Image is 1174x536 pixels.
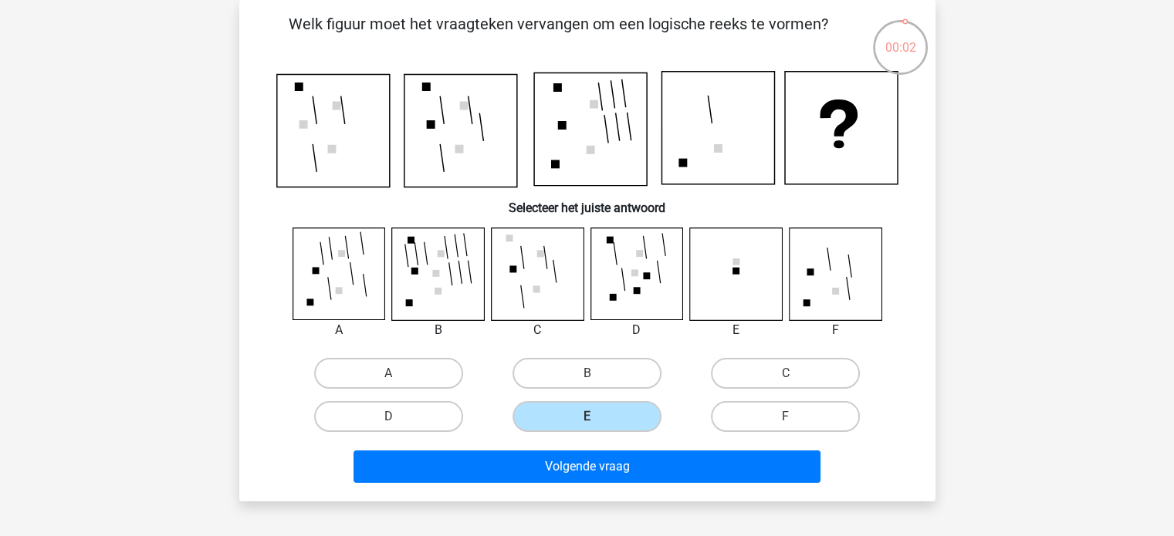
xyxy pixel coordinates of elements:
label: D [314,401,463,432]
div: D [579,321,695,339]
label: E [513,401,661,432]
div: B [380,321,496,339]
div: F [777,321,894,339]
div: C [479,321,596,339]
div: E [678,321,794,339]
div: 00:02 [871,19,929,57]
h6: Selecteer het juiste antwoord [264,188,911,215]
label: F [711,401,860,432]
label: B [513,358,661,389]
div: A [281,321,398,339]
label: C [711,358,860,389]
p: Welk figuur moet het vraagteken vervangen om een logische reeks te vormen? [264,12,853,59]
label: A [314,358,463,389]
button: Volgende vraag [354,450,820,483]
